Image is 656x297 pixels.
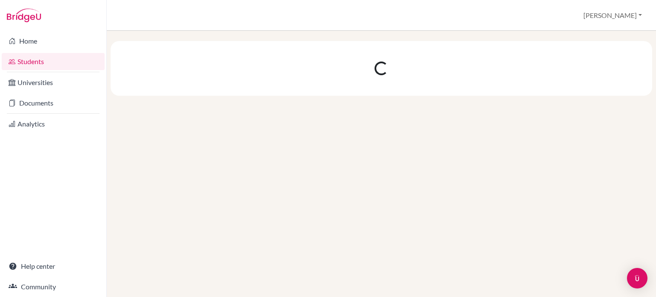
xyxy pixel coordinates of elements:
[2,94,105,112] a: Documents
[2,115,105,132] a: Analytics
[627,268,647,288] div: Open Intercom Messenger
[2,278,105,295] a: Community
[7,9,41,22] img: Bridge-U
[580,7,646,24] button: [PERSON_NAME]
[2,32,105,50] a: Home
[2,258,105,275] a: Help center
[2,74,105,91] a: Universities
[2,53,105,70] a: Students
